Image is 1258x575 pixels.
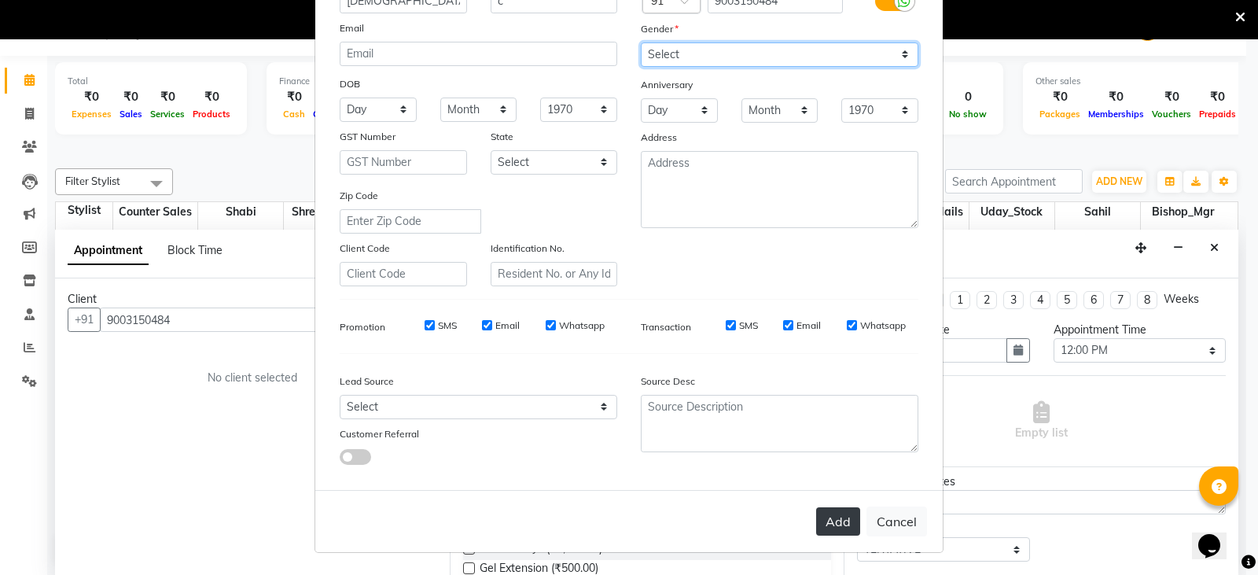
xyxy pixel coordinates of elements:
[641,320,691,334] label: Transaction
[495,319,520,333] label: Email
[340,209,481,234] input: Enter Zip Code
[340,77,360,91] label: DOB
[796,319,821,333] label: Email
[641,78,693,92] label: Anniversary
[340,320,385,334] label: Promotion
[340,42,617,66] input: Email
[641,22,679,36] label: Gender
[816,507,860,536] button: Add
[340,427,419,441] label: Customer Referral
[491,262,618,286] input: Resident No. or Any Id
[340,130,395,144] label: GST Number
[559,319,605,333] label: Whatsapp
[340,262,467,286] input: Client Code
[340,21,364,35] label: Email
[491,241,565,256] label: Identification No.
[641,131,677,145] label: Address
[491,130,513,144] label: State
[641,374,695,389] label: Source Desc
[866,507,927,536] button: Cancel
[860,319,906,333] label: Whatsapp
[340,150,467,175] input: GST Number
[340,189,378,203] label: Zip Code
[739,319,758,333] label: SMS
[340,374,394,389] label: Lead Source
[438,319,457,333] label: SMS
[340,241,390,256] label: Client Code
